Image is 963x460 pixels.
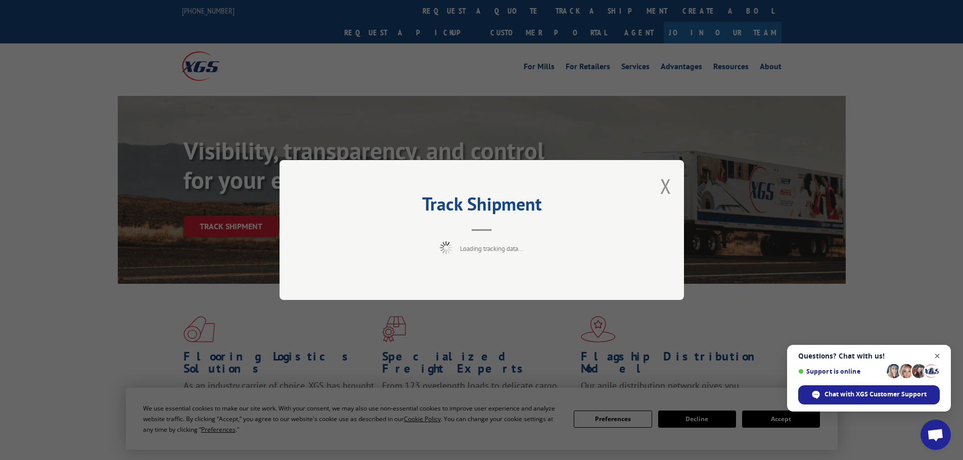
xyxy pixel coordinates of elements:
h2: Track Shipment [330,197,633,216]
div: Open chat [921,420,951,450]
button: Close modal [660,173,671,199]
span: Close chat [931,350,944,363]
span: Loading tracking data... [460,244,524,253]
img: xgs-loading [440,241,452,254]
span: Chat with XGS Customer Support [824,390,927,399]
div: Chat with XGS Customer Support [798,385,940,404]
span: Questions? Chat with us! [798,352,940,360]
span: Support is online [798,368,883,375]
